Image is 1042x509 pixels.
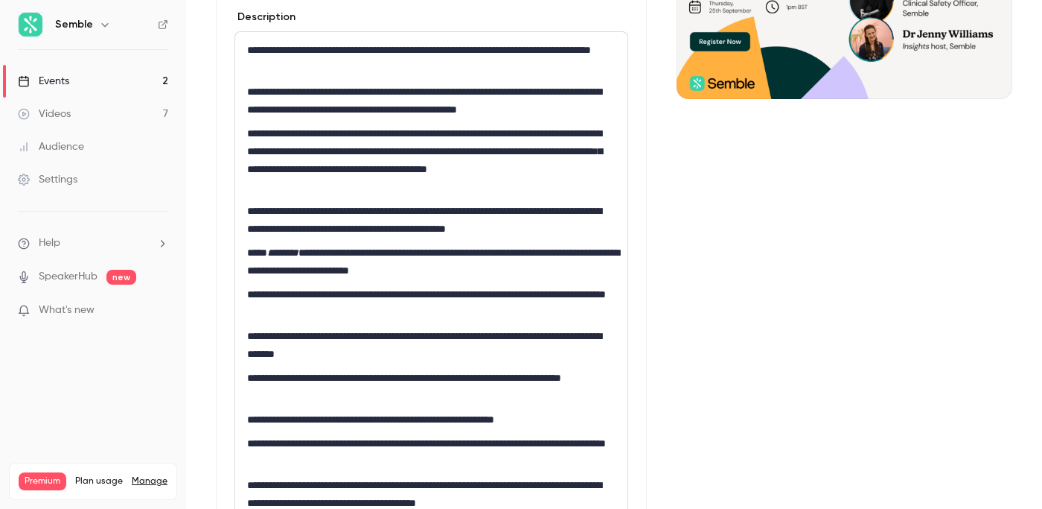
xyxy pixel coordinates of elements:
a: Manage [132,475,167,487]
h6: Semble [55,17,93,32]
div: Videos [18,107,71,121]
div: Audience [18,139,84,154]
span: Help [39,235,60,251]
span: What's new [39,303,95,318]
li: help-dropdown-opener [18,235,168,251]
a: SpeakerHub [39,269,98,285]
label: Description [234,10,295,25]
span: new [106,270,136,285]
span: Premium [19,472,66,490]
img: Semble [19,13,42,37]
div: Events [18,74,69,89]
iframe: Noticeable Trigger [150,304,168,317]
span: Plan usage [75,475,123,487]
div: Settings [18,172,77,187]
